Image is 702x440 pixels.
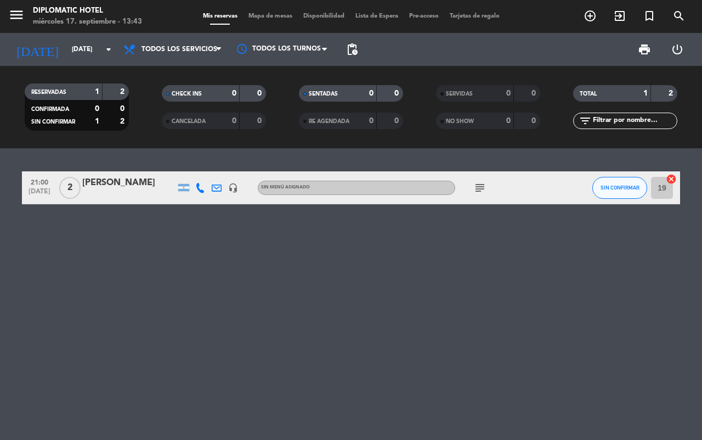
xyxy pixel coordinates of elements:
[579,114,592,127] i: filter_list
[672,9,686,23] i: search
[643,9,656,23] i: turned_in_not
[26,175,53,188] span: 21:00
[584,9,597,23] i: add_circle_outline
[26,188,53,200] span: [DATE]
[8,37,66,62] i: [DATE]
[8,7,25,27] button: menu
[172,91,202,97] span: CHECK INS
[95,118,99,125] strong: 1
[257,117,264,125] strong: 0
[369,117,373,125] strong: 0
[82,176,175,190] div: [PERSON_NAME]
[638,43,651,56] span: print
[197,13,243,19] span: Mis reservas
[444,13,505,19] span: Tarjetas de regalo
[8,7,25,23] i: menu
[141,46,217,53] span: Todos los servicios
[671,43,684,56] i: power_settings_new
[404,13,444,19] span: Pre-acceso
[394,90,401,97] strong: 0
[661,33,694,66] div: LOG OUT
[309,91,338,97] span: SENTADAS
[613,9,626,23] i: exit_to_app
[531,117,538,125] strong: 0
[580,91,597,97] span: TOTAL
[172,119,206,124] span: CANCELADA
[95,88,99,96] strong: 1
[33,16,142,27] div: miércoles 17. septiembre - 13:43
[506,117,511,125] strong: 0
[31,90,66,95] span: RESERVADAS
[473,181,486,194] i: subject
[346,43,359,56] span: pending_actions
[228,183,238,193] i: headset_mic
[261,185,310,190] span: Sin menú asignado
[643,90,648,97] strong: 1
[394,117,401,125] strong: 0
[592,177,647,199] button: SIN CONFIRMAR
[506,90,511,97] strong: 0
[369,90,373,97] strong: 0
[232,117,236,125] strong: 0
[59,177,81,199] span: 2
[243,13,298,19] span: Mapa de mesas
[257,90,264,97] strong: 0
[120,118,127,125] strong: 2
[350,13,404,19] span: Lista de Espera
[298,13,350,19] span: Disponibilidad
[309,119,349,124] span: RE AGENDADA
[669,90,675,97] strong: 2
[531,90,538,97] strong: 0
[666,174,677,185] i: cancel
[95,105,99,113] strong: 0
[592,115,677,127] input: Filtrar por nombre...
[232,90,236,97] strong: 0
[601,185,639,191] span: SIN CONFIRMAR
[33,5,142,16] div: Diplomatic Hotel
[31,107,69,112] span: CONFIRMADA
[120,88,127,96] strong: 2
[120,105,127,113] strong: 0
[31,119,75,125] span: SIN CONFIRMAR
[102,43,115,56] i: arrow_drop_down
[446,91,473,97] span: SERVIDAS
[446,119,474,124] span: NO SHOW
